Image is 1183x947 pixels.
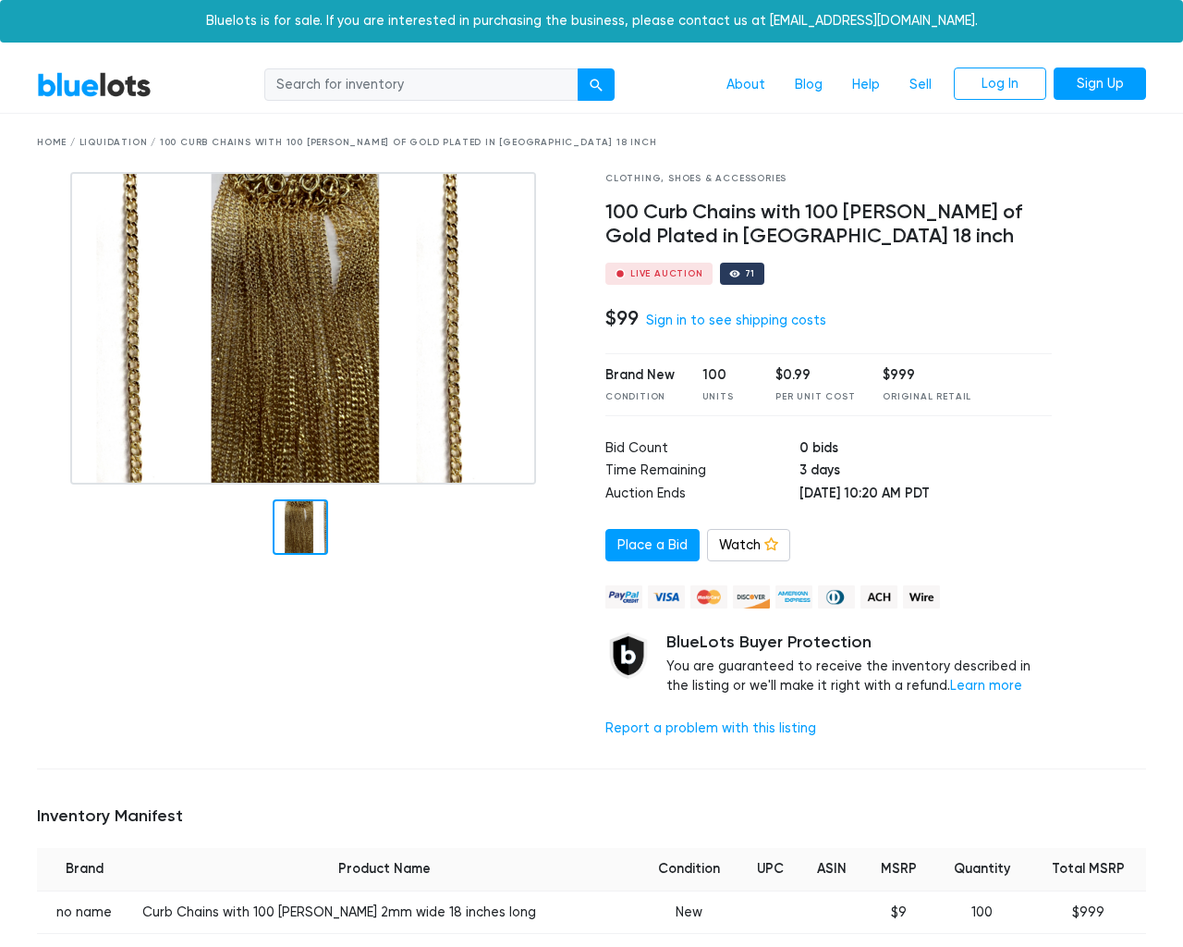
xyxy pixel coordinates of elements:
[1030,848,1146,891] th: Total MSRP
[863,891,934,934] td: $9
[954,68,1046,101] a: Log In
[131,891,638,934] td: Curb Chains with 100 [PERSON_NAME] 2mm wide 18 inches long
[37,891,131,934] td: no name
[837,68,895,103] a: Help
[690,585,727,609] img: mastercard-42073d1d8d11d6635de4c079ffdb20a4f30a903dc55d1612383a1b395dd17f39.png
[605,365,675,386] div: Brand New
[775,585,812,609] img: american_express-ae2a9f97a040b4b41f6397f7637041a5861d5f99d0716c09922aba4e24c8547d.png
[264,68,579,102] input: Search for inventory
[70,172,536,485] img: b9424285-6938-4883-89a6-935ba94048b9-1755668983.png
[605,172,1052,186] div: Clothing, Shoes & Accessories
[745,269,756,278] div: 71
[775,390,855,404] div: Per Unit Cost
[863,848,934,891] th: MSRP
[646,313,826,328] a: Sign in to see shipping costs
[800,848,863,891] th: ASIN
[605,390,675,404] div: Condition
[605,720,816,736] a: Report a problem with this listing
[37,848,131,891] th: Brand
[934,891,1031,934] td: 100
[605,438,799,461] td: Bid Count
[639,891,741,934] td: New
[702,365,749,386] div: 100
[895,68,946,103] a: Sell
[702,390,749,404] div: Units
[37,71,152,98] a: BlueLots
[707,529,790,562] a: Watch
[605,633,652,679] img: buyer_protection_shield-3b65640a83011c7d3ede35a8e5a80bfdfaa6a97447f0071c1475b91a4b0b3d01.png
[818,585,855,609] img: diners_club-c48f30131b33b1bb0e5d0e2dbd43a8bea4cb12cb2961413e2f4250e06c020426.png
[733,585,770,609] img: discover-82be18ecfda2d062aad2762c1ca80e2d36a4073d45c9e0ffae68cd515fbd3d32.png
[605,306,639,330] h4: $99
[775,365,855,386] div: $0.99
[903,585,940,609] img: wire-908396882fe19aaaffefbd8e17b12f2f29708bd78693273c0e28e3a24408487f.png
[780,68,837,103] a: Blog
[666,633,1052,653] h5: BlueLots Buyer Protection
[605,484,799,507] td: Auction Ends
[712,68,780,103] a: About
[883,365,971,386] div: $999
[605,201,1052,249] h4: 100 Curb Chains with 100 [PERSON_NAME] of Gold Plated in [GEOGRAPHIC_DATA] 18 inch
[131,848,638,891] th: Product Name
[934,848,1031,891] th: Quantity
[605,585,642,609] img: paypal_credit-80455e56f6e1299e8d57f40c0dcee7b8cd4ae79b9eccbfc37e2480457ba36de9.png
[799,461,1051,484] td: 3 days
[1030,891,1146,934] td: $999
[799,438,1051,461] td: 0 bids
[740,848,800,891] th: UPC
[860,585,897,609] img: ach-b7992fed28a4f97f893c574229be66187b9afb3f1a8d16a4691d3d3140a8ab00.png
[630,269,703,278] div: Live Auction
[639,848,741,891] th: Condition
[605,461,799,484] td: Time Remaining
[37,136,1146,150] div: Home / Liquidation / 100 Curb Chains with 100 [PERSON_NAME] of Gold Plated in [GEOGRAPHIC_DATA] 1...
[666,633,1052,696] div: You are guaranteed to receive the inventory described in the listing or we'll make it right with ...
[799,484,1051,507] td: [DATE] 10:20 AM PDT
[605,529,700,562] a: Place a Bid
[1054,68,1146,101] a: Sign Up
[648,585,685,609] img: visa-79caf175f036a155110d1892330093d4c38f53c55c9ec9e2c3a54a56571784bb.png
[883,390,971,404] div: Original Retail
[950,678,1022,694] a: Learn more
[37,806,1146,827] h5: Inventory Manifest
